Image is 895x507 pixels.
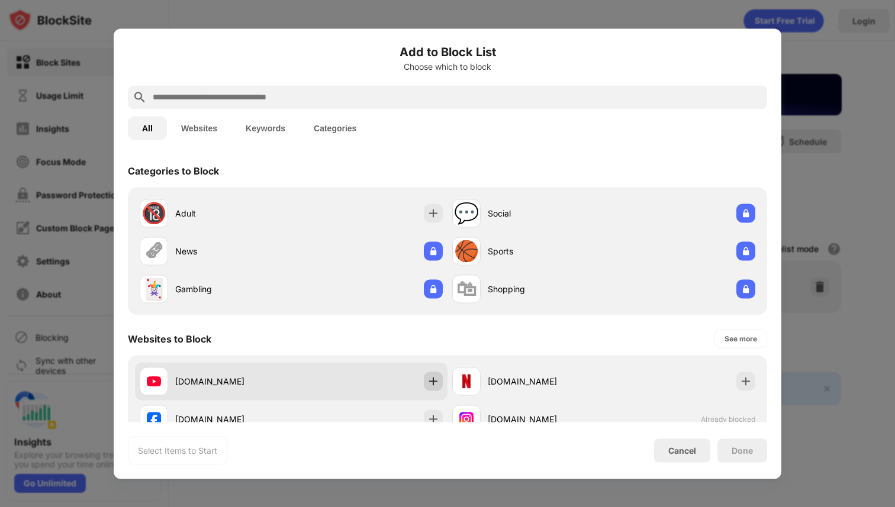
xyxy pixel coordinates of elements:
div: Categories to Block [128,164,219,176]
img: favicons [459,412,474,426]
div: Done [732,445,753,455]
img: favicons [147,374,161,388]
div: [DOMAIN_NAME] [175,413,291,425]
div: Choose which to block [128,62,767,71]
div: See more [725,332,757,344]
div: 🗞 [144,239,164,263]
div: Sports [488,245,604,257]
button: All [128,116,167,140]
div: [DOMAIN_NAME] [488,413,604,425]
button: Keywords [231,116,300,140]
span: Already blocked [701,415,755,424]
div: Cancel [668,445,696,456]
div: Shopping [488,283,604,295]
div: [DOMAIN_NAME] [488,375,604,387]
img: favicons [147,412,161,426]
img: search.svg [133,90,147,104]
button: Websites [167,116,231,140]
div: [DOMAIN_NAME] [175,375,291,387]
div: Social [488,207,604,219]
div: 🔞 [141,201,166,225]
div: Adult [175,207,291,219]
h6: Add to Block List [128,43,767,60]
div: Websites to Block [128,332,211,344]
button: Categories [300,116,371,140]
div: Select Items to Start [138,444,217,456]
div: News [175,245,291,257]
img: favicons [459,374,474,388]
div: Gambling [175,283,291,295]
div: 🛍 [456,277,477,301]
div: 🃏 [141,277,166,301]
div: 🏀 [454,239,479,263]
div: 💬 [454,201,479,225]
